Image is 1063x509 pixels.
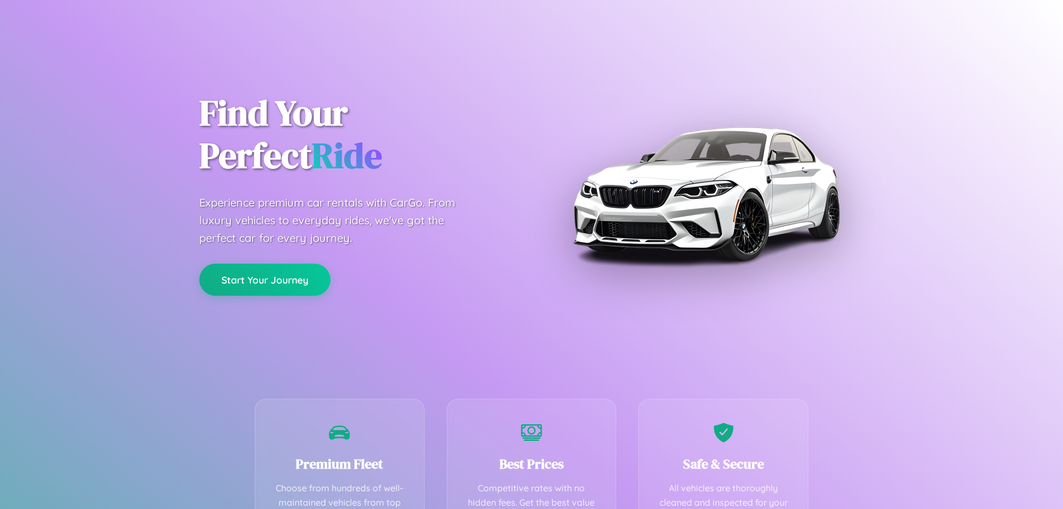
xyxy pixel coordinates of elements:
[199,194,476,247] p: Experience premium car rentals with CarGo. From luxury vehicles to everyday rides, we've got the ...
[567,55,844,332] img: Premium BMW car rental vehicle
[272,455,407,473] h3: Premium Fleet
[656,455,791,473] h3: Safe & Secure
[312,131,382,179] span: Ride
[199,92,515,177] h1: Find Your Perfect
[464,455,600,473] h3: Best Prices
[199,264,331,296] button: Start Your Journey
